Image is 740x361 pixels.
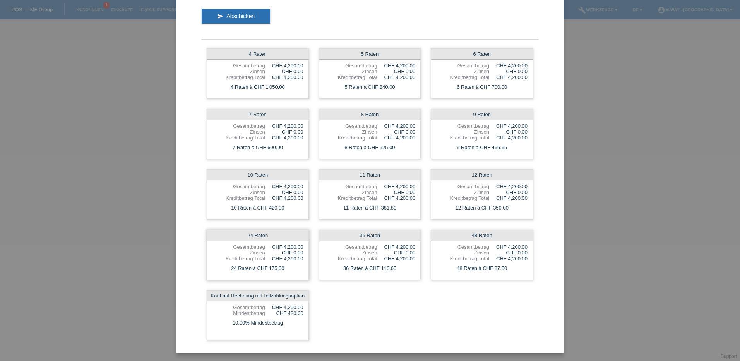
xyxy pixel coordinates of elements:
[207,230,308,241] div: 24 Raten
[207,263,308,273] div: 24 Raten à CHF 175.00
[436,189,489,195] div: Zinsen
[207,109,308,120] div: 7 Raten
[431,203,533,213] div: 12 Raten à CHF 350.00
[324,250,377,256] div: Zinsen
[324,69,377,74] div: Zinsen
[212,123,265,129] div: Gesamtbetrag
[207,318,308,328] div: 10.00% Mindestbetrag
[489,184,528,189] div: CHF 4,200.00
[489,63,528,69] div: CHF 4,200.00
[489,129,528,135] div: CHF 0.00
[319,82,421,92] div: 5 Raten à CHF 840.00
[265,250,303,256] div: CHF 0.00
[324,74,377,80] div: Kreditbetrag Total
[377,74,415,80] div: CHF 4,200.00
[431,49,533,60] div: 6 Raten
[377,129,415,135] div: CHF 0.00
[489,244,528,250] div: CHF 4,200.00
[436,250,489,256] div: Zinsen
[489,250,528,256] div: CHF 0.00
[436,63,489,69] div: Gesamtbetrag
[212,304,265,310] div: Gesamtbetrag
[377,256,415,261] div: CHF 4,200.00
[431,230,533,241] div: 48 Raten
[207,170,308,180] div: 10 Raten
[265,123,303,129] div: CHF 4,200.00
[324,244,377,250] div: Gesamtbetrag
[265,184,303,189] div: CHF 4,200.00
[319,109,421,120] div: 8 Raten
[207,143,308,153] div: 7 Raten à CHF 600.00
[377,69,415,74] div: CHF 0.00
[324,184,377,189] div: Gesamtbetrag
[324,256,377,261] div: Kreditbetrag Total
[377,244,415,250] div: CHF 4,200.00
[489,74,528,80] div: CHF 4,200.00
[377,189,415,195] div: CHF 0.00
[431,263,533,273] div: 48 Raten à CHF 87.50
[431,82,533,92] div: 6 Raten à CHF 700.00
[265,69,303,74] div: CHF 0.00
[436,184,489,189] div: Gesamtbetrag
[265,310,303,316] div: CHF 420.00
[265,63,303,69] div: CHF 4,200.00
[436,69,489,74] div: Zinsen
[377,123,415,129] div: CHF 4,200.00
[436,135,489,141] div: Kreditbetrag Total
[265,256,303,261] div: CHF 4,200.00
[377,195,415,201] div: CHF 4,200.00
[265,244,303,250] div: CHF 4,200.00
[489,189,528,195] div: CHF 0.00
[324,135,377,141] div: Kreditbetrag Total
[377,184,415,189] div: CHF 4,200.00
[212,63,265,69] div: Gesamtbetrag
[431,170,533,180] div: 12 Raten
[436,123,489,129] div: Gesamtbetrag
[265,195,303,201] div: CHF 4,200.00
[265,135,303,141] div: CHF 4,200.00
[377,250,415,256] div: CHF 0.00
[489,135,528,141] div: CHF 4,200.00
[319,49,421,60] div: 5 Raten
[489,256,528,261] div: CHF 4,200.00
[489,69,528,74] div: CHF 0.00
[265,304,303,310] div: CHF 4,200.00
[212,184,265,189] div: Gesamtbetrag
[217,13,223,19] i: send
[324,195,377,201] div: Kreditbetrag Total
[436,244,489,250] div: Gesamtbetrag
[489,123,528,129] div: CHF 4,200.00
[319,203,421,213] div: 11 Raten à CHF 381.80
[212,250,265,256] div: Zinsen
[489,195,528,201] div: CHF 4,200.00
[212,129,265,135] div: Zinsen
[319,230,421,241] div: 36 Raten
[377,135,415,141] div: CHF 4,200.00
[319,143,421,153] div: 8 Raten à CHF 525.00
[212,244,265,250] div: Gesamtbetrag
[212,310,265,316] div: Mindestbetrag
[212,189,265,195] div: Zinsen
[436,256,489,261] div: Kreditbetrag Total
[212,195,265,201] div: Kreditbetrag Total
[207,291,308,301] div: Kauf auf Rechnung mit Teilzahlungsoption
[207,49,308,60] div: 4 Raten
[324,129,377,135] div: Zinsen
[319,263,421,273] div: 36 Raten à CHF 116.65
[436,195,489,201] div: Kreditbetrag Total
[319,170,421,180] div: 11 Raten
[436,129,489,135] div: Zinsen
[202,9,270,24] button: send Abschicken
[226,13,255,19] span: Abschicken
[212,135,265,141] div: Kreditbetrag Total
[431,143,533,153] div: 9 Raten à CHF 466.65
[212,69,265,74] div: Zinsen
[207,82,308,92] div: 4 Raten à CHF 1'050.00
[212,256,265,261] div: Kreditbetrag Total
[212,74,265,80] div: Kreditbetrag Total
[207,203,308,213] div: 10 Raten à CHF 420.00
[377,63,415,69] div: CHF 4,200.00
[324,123,377,129] div: Gesamtbetrag
[324,189,377,195] div: Zinsen
[265,189,303,195] div: CHF 0.00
